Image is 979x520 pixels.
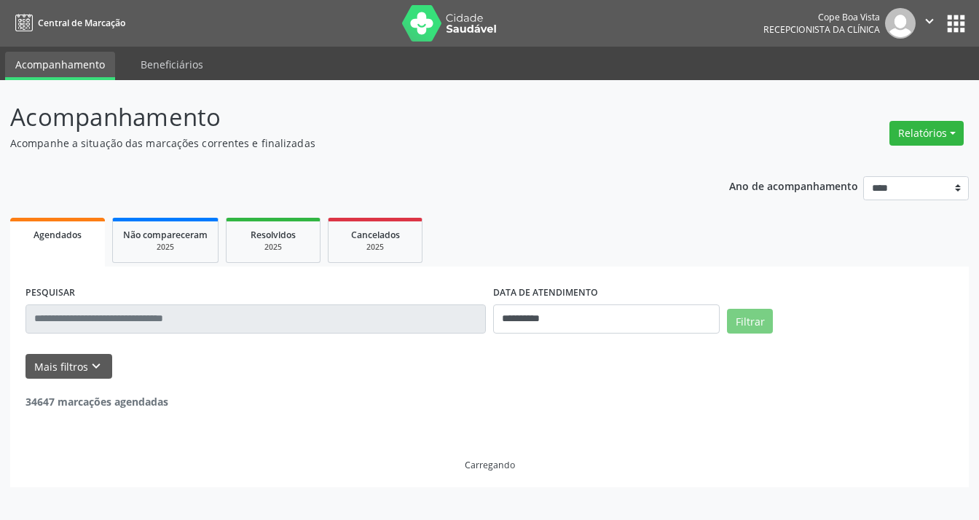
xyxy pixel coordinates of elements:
span: Cancelados [351,229,400,241]
label: DATA DE ATENDIMENTO [493,282,598,304]
img: img [885,8,916,39]
button:  [916,8,943,39]
div: Carregando [465,459,515,471]
p: Ano de acompanhamento [729,176,858,194]
strong: 34647 marcações agendadas [25,395,168,409]
button: apps [943,11,969,36]
button: Filtrar [727,309,773,334]
div: 2025 [339,242,412,253]
button: Mais filtroskeyboard_arrow_down [25,354,112,379]
button: Relatórios [889,121,964,146]
a: Central de Marcação [10,11,125,35]
span: Agendados [34,229,82,241]
i:  [921,13,937,29]
div: 2025 [237,242,310,253]
span: Não compareceram [123,229,208,241]
div: 2025 [123,242,208,253]
p: Acompanhe a situação das marcações correntes e finalizadas [10,135,681,151]
span: Central de Marcação [38,17,125,29]
span: Recepcionista da clínica [763,23,880,36]
span: Resolvidos [251,229,296,241]
a: Beneficiários [130,52,213,77]
p: Acompanhamento [10,99,681,135]
label: PESQUISAR [25,282,75,304]
div: Cope Boa Vista [763,11,880,23]
i: keyboard_arrow_down [88,358,104,374]
a: Acompanhamento [5,52,115,80]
